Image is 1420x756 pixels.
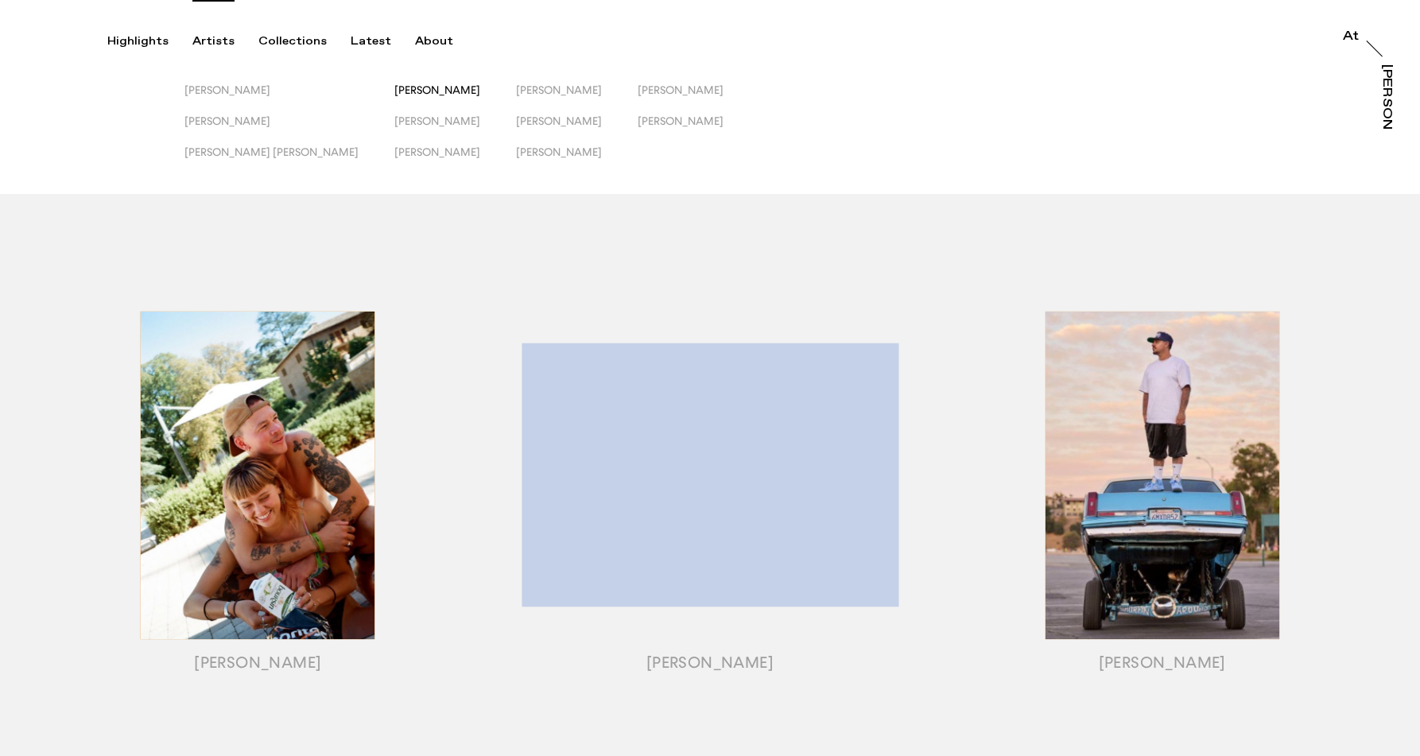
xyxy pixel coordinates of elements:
[1380,64,1393,187] div: [PERSON_NAME]
[184,114,270,127] span: [PERSON_NAME]
[192,34,258,48] button: Artists
[107,34,192,48] button: Highlights
[638,83,759,114] button: [PERSON_NAME]
[516,145,638,176] button: [PERSON_NAME]
[394,83,516,114] button: [PERSON_NAME]
[107,34,169,48] div: Highlights
[192,34,235,48] div: Artists
[516,83,638,114] button: [PERSON_NAME]
[394,145,480,158] span: [PERSON_NAME]
[638,114,724,127] span: [PERSON_NAME]
[394,114,480,127] span: [PERSON_NAME]
[415,34,477,48] button: About
[394,145,516,176] button: [PERSON_NAME]
[415,34,453,48] div: About
[638,83,724,96] span: [PERSON_NAME]
[351,34,415,48] button: Latest
[1343,30,1359,46] a: At
[184,114,394,145] button: [PERSON_NAME]
[184,83,394,114] button: [PERSON_NAME]
[184,145,394,176] button: [PERSON_NAME] [PERSON_NAME]
[638,114,759,145] button: [PERSON_NAME]
[258,34,327,48] div: Collections
[516,145,602,158] span: [PERSON_NAME]
[394,114,516,145] button: [PERSON_NAME]
[516,83,602,96] span: [PERSON_NAME]
[1377,64,1393,130] a: [PERSON_NAME]
[258,34,351,48] button: Collections
[516,114,602,127] span: [PERSON_NAME]
[516,114,638,145] button: [PERSON_NAME]
[351,34,391,48] div: Latest
[184,145,359,158] span: [PERSON_NAME] [PERSON_NAME]
[394,83,480,96] span: [PERSON_NAME]
[184,83,270,96] span: [PERSON_NAME]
